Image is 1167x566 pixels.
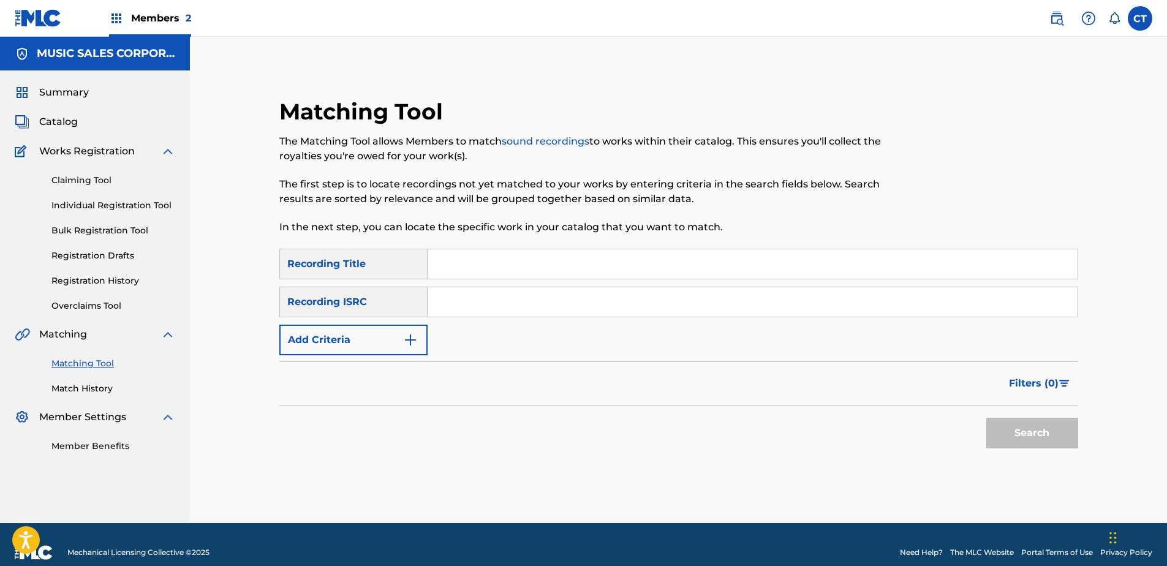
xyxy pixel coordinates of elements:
[51,440,175,453] a: Member Benefits
[1002,368,1078,399] button: Filters (0)
[15,410,29,424] img: Member Settings
[15,144,31,159] img: Works Registration
[950,547,1014,558] a: The MLC Website
[1059,380,1070,387] img: filter
[109,11,124,26] img: Top Rightsholders
[502,135,589,147] a: sound recordings
[15,47,29,61] img: Accounts
[51,249,175,262] a: Registration Drafts
[15,85,89,100] a: SummarySummary
[15,85,29,100] img: Summary
[39,85,89,100] span: Summary
[51,199,175,212] a: Individual Registration Tool
[39,144,135,159] span: Works Registration
[15,9,62,27] img: MLC Logo
[1133,374,1167,472] iframe: Resource Center
[39,327,87,342] span: Matching
[279,98,449,126] h2: Matching Tool
[1109,519,1117,556] div: Drag
[161,327,175,342] img: expand
[279,220,894,235] p: In the next step, you can locate the specific work in your catalog that you want to match.
[15,545,53,560] img: logo
[279,134,894,164] p: The Matching Tool allows Members to match to works within their catalog. This ensures you'll coll...
[37,47,175,61] h5: MUSIC SALES CORPORATION
[279,325,428,355] button: Add Criteria
[67,547,210,558] span: Mechanical Licensing Collective © 2025
[1108,12,1120,25] div: Notifications
[51,382,175,395] a: Match History
[1009,376,1059,391] span: Filters ( 0 )
[279,177,894,206] p: The first step is to locate recordings not yet matched to your works by entering criteria in the ...
[39,410,126,424] span: Member Settings
[1128,6,1152,31] div: User Menu
[1081,11,1096,26] img: help
[15,115,78,129] a: CatalogCatalog
[186,12,191,24] span: 2
[131,11,191,25] span: Members
[1100,547,1152,558] a: Privacy Policy
[279,249,1078,455] form: Search Form
[1076,6,1101,31] div: Help
[1021,547,1093,558] a: Portal Terms of Use
[51,224,175,237] a: Bulk Registration Tool
[161,410,175,424] img: expand
[161,144,175,159] img: expand
[403,333,418,347] img: 9d2ae6d4665cec9f34b9.svg
[39,115,78,129] span: Catalog
[15,327,30,342] img: Matching
[51,300,175,312] a: Overclaims Tool
[1049,11,1064,26] img: search
[1044,6,1069,31] a: Public Search
[900,547,943,558] a: Need Help?
[51,357,175,370] a: Matching Tool
[15,115,29,129] img: Catalog
[1106,507,1167,566] iframe: Chat Widget
[51,174,175,187] a: Claiming Tool
[51,274,175,287] a: Registration History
